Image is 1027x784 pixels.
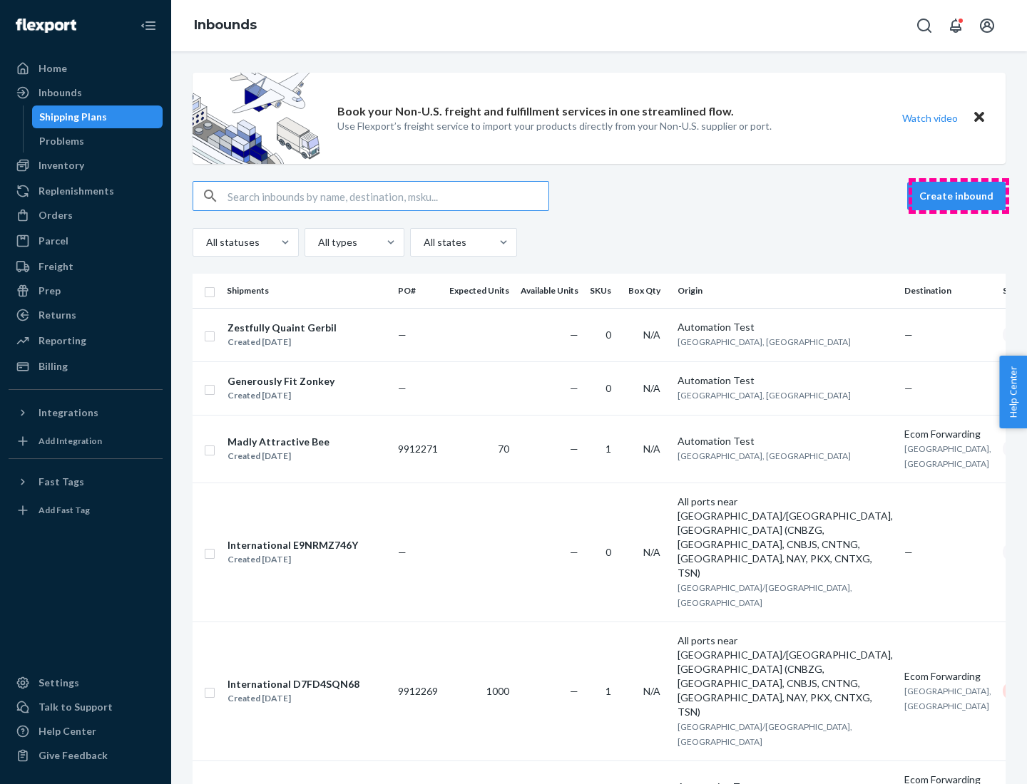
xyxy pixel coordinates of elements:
div: Inbounds [39,86,82,100]
div: Created [DATE] [228,335,337,349]
div: Problems [39,134,84,148]
span: — [570,443,578,455]
input: Search inbounds by name, destination, msku... [228,182,548,210]
span: — [398,546,407,558]
a: Returns [9,304,163,326]
span: — [904,382,913,394]
th: Box Qty [623,274,672,308]
div: Settings [39,676,79,690]
div: Reporting [39,334,86,348]
a: Problems [32,130,163,153]
div: Madly Attractive Bee [228,435,329,449]
a: Shipping Plans [32,105,163,128]
a: Prep [9,279,163,302]
div: Created [DATE] [228,449,329,463]
a: Inbounds [9,81,163,104]
button: Help Center [999,356,1027,428]
a: Inbounds [194,17,257,33]
span: N/A [643,382,660,394]
a: Reporting [9,329,163,352]
div: Help Center [39,724,96,738]
span: N/A [643,329,660,341]
button: Open notifications [941,11,970,40]
div: Inventory [39,158,84,172]
button: Watch video [893,108,967,128]
th: Destination [899,274,997,308]
a: Orders [9,204,163,227]
span: 1000 [486,685,509,697]
img: Flexport logo [16,19,76,33]
span: — [398,382,407,394]
a: Settings [9,671,163,694]
span: 70 [498,443,509,455]
a: Freight [9,255,163,278]
p: Use Flexport’s freight service to import your products directly from your Non-U.S. supplier or port. [337,119,772,133]
div: Created [DATE] [228,552,358,567]
div: Automation Test [678,434,893,448]
span: 0 [606,382,611,394]
div: Zestfully Quaint Gerbil [228,321,337,335]
button: Give Feedback [9,744,163,767]
a: Billing [9,355,163,378]
span: 1 [606,685,611,697]
div: Automation Test [678,320,893,334]
div: Parcel [39,234,68,248]
span: — [570,546,578,558]
th: Available Units [515,274,584,308]
span: [GEOGRAPHIC_DATA], [GEOGRAPHIC_DATA] [904,686,991,711]
span: — [570,685,578,697]
div: Created [DATE] [228,691,359,706]
span: [GEOGRAPHIC_DATA]/[GEOGRAPHIC_DATA], [GEOGRAPHIC_DATA] [678,582,852,608]
th: Shipments [221,274,392,308]
div: All ports near [GEOGRAPHIC_DATA]/[GEOGRAPHIC_DATA], [GEOGRAPHIC_DATA] (CNBZG, [GEOGRAPHIC_DATA], ... [678,634,893,719]
div: Fast Tags [39,475,84,489]
p: Book your Non-U.S. freight and fulfillment services in one streamlined flow. [337,103,734,120]
td: 9912269 [392,621,444,760]
div: All ports near [GEOGRAPHIC_DATA]/[GEOGRAPHIC_DATA], [GEOGRAPHIC_DATA] (CNBZG, [GEOGRAPHIC_DATA], ... [678,495,893,580]
a: Inventory [9,154,163,177]
div: Home [39,61,67,76]
button: Open Search Box [910,11,939,40]
a: Replenishments [9,180,163,202]
div: Replenishments [39,184,114,198]
div: Integrations [39,406,98,420]
span: — [398,329,407,341]
span: [GEOGRAPHIC_DATA], [GEOGRAPHIC_DATA] [678,450,851,461]
button: Close Navigation [134,11,163,40]
button: Open account menu [973,11,1001,40]
a: Add Fast Tag [9,499,163,522]
span: 0 [606,546,611,558]
th: PO# [392,274,444,308]
div: Returns [39,308,76,322]
input: All states [422,235,424,249]
span: 0 [606,329,611,341]
div: Billing [39,359,68,373]
div: Shipping Plans [39,110,107,124]
span: N/A [643,443,660,455]
div: Talk to Support [39,700,113,714]
button: Integrations [9,401,163,424]
div: Generously Fit Zonkey [228,374,334,388]
a: Help Center [9,720,163,743]
div: International E9NRMZ746Y [228,538,358,552]
a: Home [9,57,163,80]
div: Created [DATE] [228,388,334,403]
span: — [904,546,913,558]
div: Ecom Forwarding [904,427,991,441]
span: 1 [606,443,611,455]
button: Create inbound [907,182,1006,210]
div: Prep [39,284,61,298]
div: Add Integration [39,435,102,447]
div: International D7FD4SQN68 [228,677,359,691]
input: All statuses [205,235,206,249]
a: Parcel [9,229,163,252]
span: — [570,329,578,341]
span: [GEOGRAPHIC_DATA]/[GEOGRAPHIC_DATA], [GEOGRAPHIC_DATA] [678,721,852,747]
span: — [904,329,913,341]
span: [GEOGRAPHIC_DATA], [GEOGRAPHIC_DATA] [678,390,851,401]
div: Orders [39,208,73,222]
div: Freight [39,259,73,274]
a: Talk to Support [9,696,163,718]
div: Give Feedback [39,748,108,763]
